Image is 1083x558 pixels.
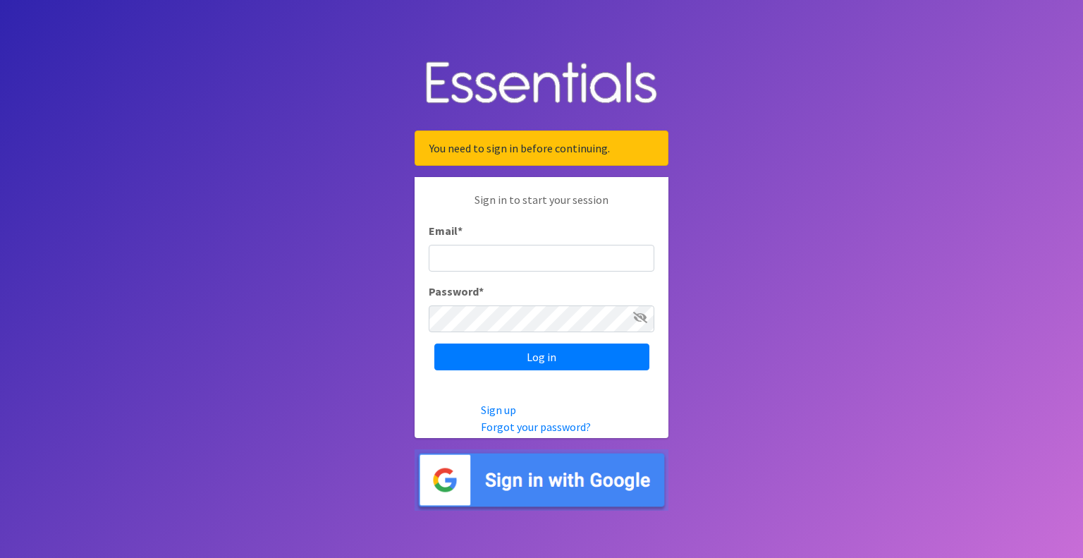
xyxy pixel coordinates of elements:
div: You need to sign in before continuing. [415,131,668,166]
abbr: required [479,284,484,298]
input: Log in [434,344,649,370]
label: Email [429,222,463,239]
a: Forgot your password? [481,420,591,434]
img: Sign in with Google [415,449,668,511]
label: Password [429,283,484,300]
p: Sign in to start your session [429,191,654,222]
img: Human Essentials [415,47,668,120]
a: Sign up [481,403,516,417]
abbr: required [458,224,463,238]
